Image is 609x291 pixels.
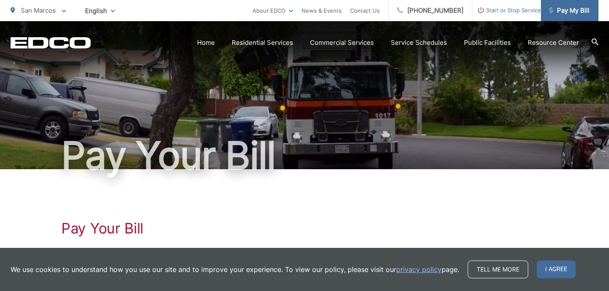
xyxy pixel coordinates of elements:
a: Contact Us [350,5,380,16]
span: Pay My Bill [549,5,590,16]
h1: Pay Your Bill [11,135,598,177]
a: About EDCO [252,5,293,16]
a: News & Events [302,5,342,16]
a: Commercial Services [310,38,374,48]
a: Public Facilities [464,38,511,48]
a: Resource Center [528,38,579,48]
a: Residential Services [232,38,293,48]
p: We use cookies to understand how you use our site and to improve your experience. To view our pol... [11,264,459,275]
a: Home [197,38,215,48]
a: Service Schedules [391,38,447,48]
a: EDCD logo. Return to the homepage. [11,37,91,49]
span: English [79,3,121,18]
a: privacy policy [396,264,442,275]
a: Tell me more [468,261,528,278]
span: San Marcos [21,6,56,14]
span: I agree [537,261,576,278]
h1: Pay Your Bill [61,220,548,237]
